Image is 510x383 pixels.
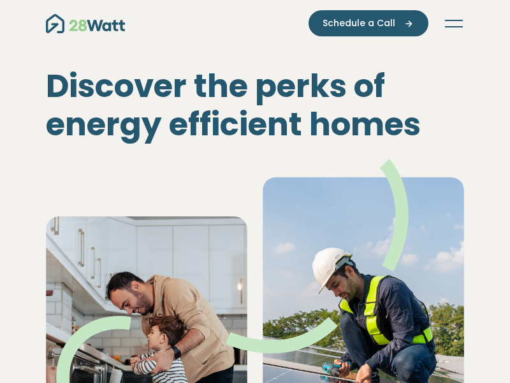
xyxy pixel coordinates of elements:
img: 28Watt [46,14,125,33]
nav: Main navigation [46,10,464,36]
h1: Discover the perks of energy efficient homes [46,67,464,144]
button: Toggle navigation [444,17,464,30]
button: Schedule a Call [309,10,428,36]
span: Schedule a Call [323,17,395,30]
